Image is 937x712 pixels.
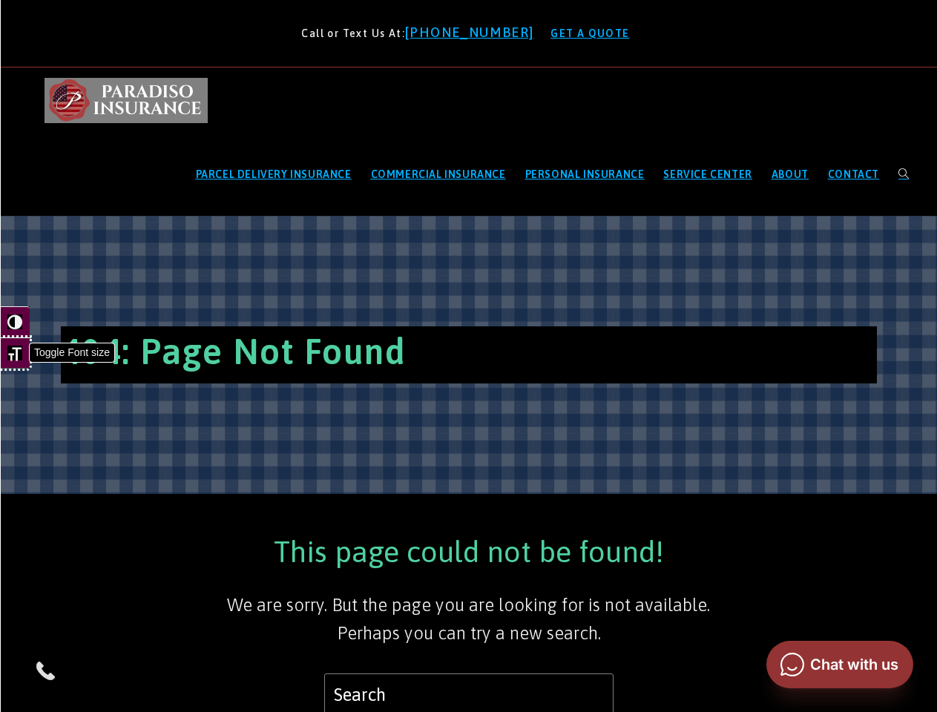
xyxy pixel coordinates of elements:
span: Toggle Font size [30,343,114,362]
span: Call or Text Us At: [301,27,405,39]
a: COMMERCIAL INSURANCE [361,133,516,216]
a: PARCEL DELIVERY INSURANCE [186,133,361,216]
span: PARCEL DELIVERY INSURANCE [196,168,352,180]
img: Paradiso Insurance [45,78,208,122]
img: Phone icon [33,659,57,682]
p: We are sorry. But the page you are looking for is not available. Perhaps you can try a new search. [61,591,877,648]
a: ABOUT [762,133,818,216]
a: GET A QUOTE [545,22,635,45]
h1: 404: Page Not Found [61,326,877,383]
span: PERSONAL INSURANCE [525,168,645,180]
span: CONTACT [828,168,879,180]
span: COMMERCIAL INSURANCE [371,168,506,180]
a: [PHONE_NUMBER] [405,24,542,40]
a: PERSONAL INSURANCE [516,133,654,216]
a: CONTACT [818,133,889,216]
a: SERVICE CENTER [654,133,761,216]
span: SERVICE CENTER [663,168,752,180]
span: ABOUT [772,168,809,180]
h2: This page could not be found! [61,531,877,573]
